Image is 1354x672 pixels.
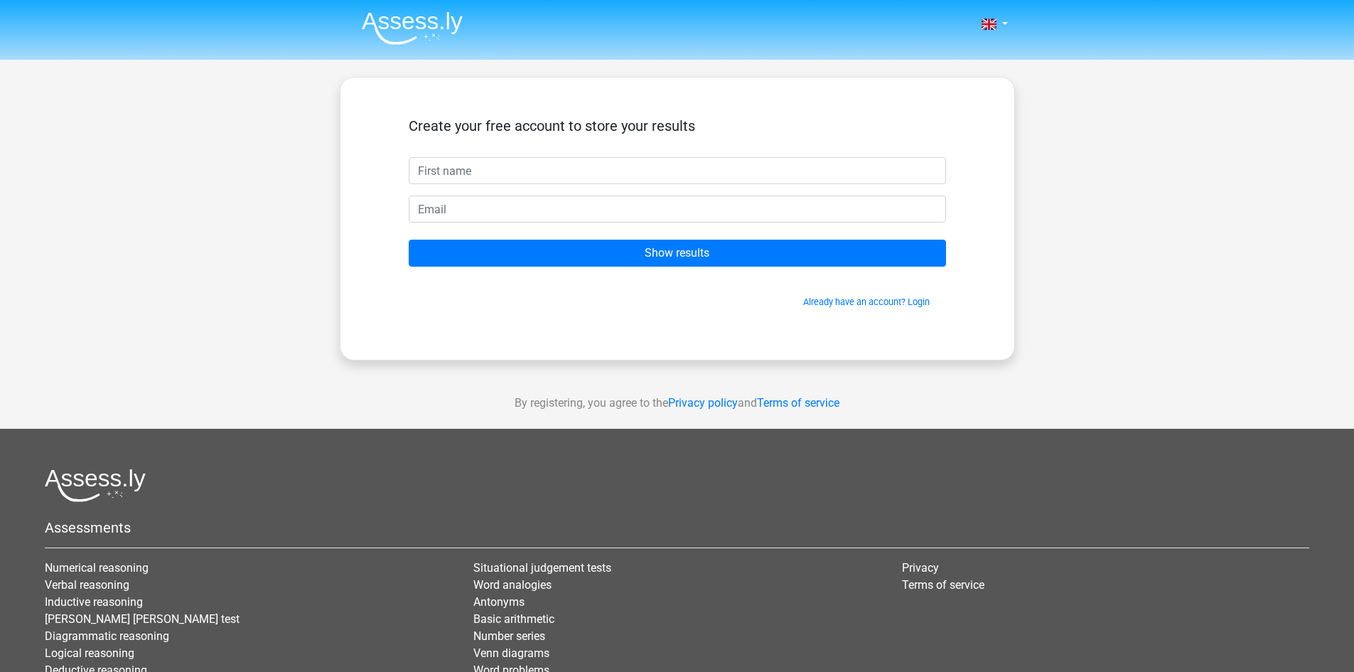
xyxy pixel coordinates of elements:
a: Inductive reasoning [45,595,143,609]
a: Word analogies [473,578,552,592]
img: Assessly [362,11,463,45]
a: Privacy [902,561,939,575]
a: Logical reasoning [45,646,134,660]
a: [PERSON_NAME] [PERSON_NAME] test [45,612,240,626]
a: Antonyms [473,595,525,609]
a: Already have an account? Login [803,297,930,307]
a: Venn diagrams [473,646,549,660]
a: Basic arithmetic [473,612,554,626]
h5: Create your free account to store your results [409,117,946,134]
a: Privacy policy [668,396,738,410]
h5: Assessments [45,519,1309,536]
a: Number series [473,629,545,643]
a: Verbal reasoning [45,578,129,592]
a: Terms of service [757,396,839,410]
a: Situational judgement tests [473,561,611,575]
a: Terms of service [902,578,984,592]
img: Assessly logo [45,469,146,502]
a: Diagrammatic reasoning [45,629,169,643]
input: Show results [409,240,946,267]
input: Email [409,196,946,223]
input: First name [409,157,946,184]
a: Numerical reasoning [45,561,149,575]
